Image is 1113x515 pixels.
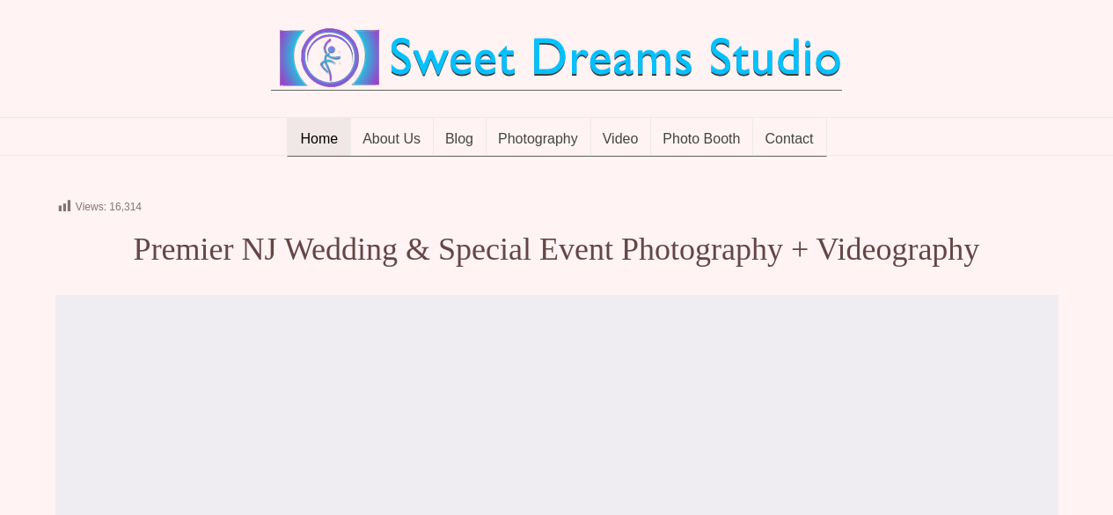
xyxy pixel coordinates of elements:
a: Home [287,118,351,157]
span: Blog [445,131,473,149]
a: About Us [350,118,434,157]
span: Home [300,131,338,149]
span: About Us [362,131,421,149]
span: Video [603,131,639,149]
span: Photo Booth [663,131,740,149]
a: Blog [433,118,487,157]
img: Best Wedding Event Photography Photo Booth Videography NJ NY [271,26,842,90]
a: Photo Booth [650,118,753,157]
a: Video [590,118,652,157]
a: Photography [486,118,591,157]
a: Contact [752,118,826,157]
span: Contact [765,131,813,149]
span: Photography [498,131,578,149]
span: 16,314 [109,201,142,213]
span: Views: [76,201,106,213]
span: Premier NJ Wedding & Special Event Photography + Videography [134,232,980,267]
